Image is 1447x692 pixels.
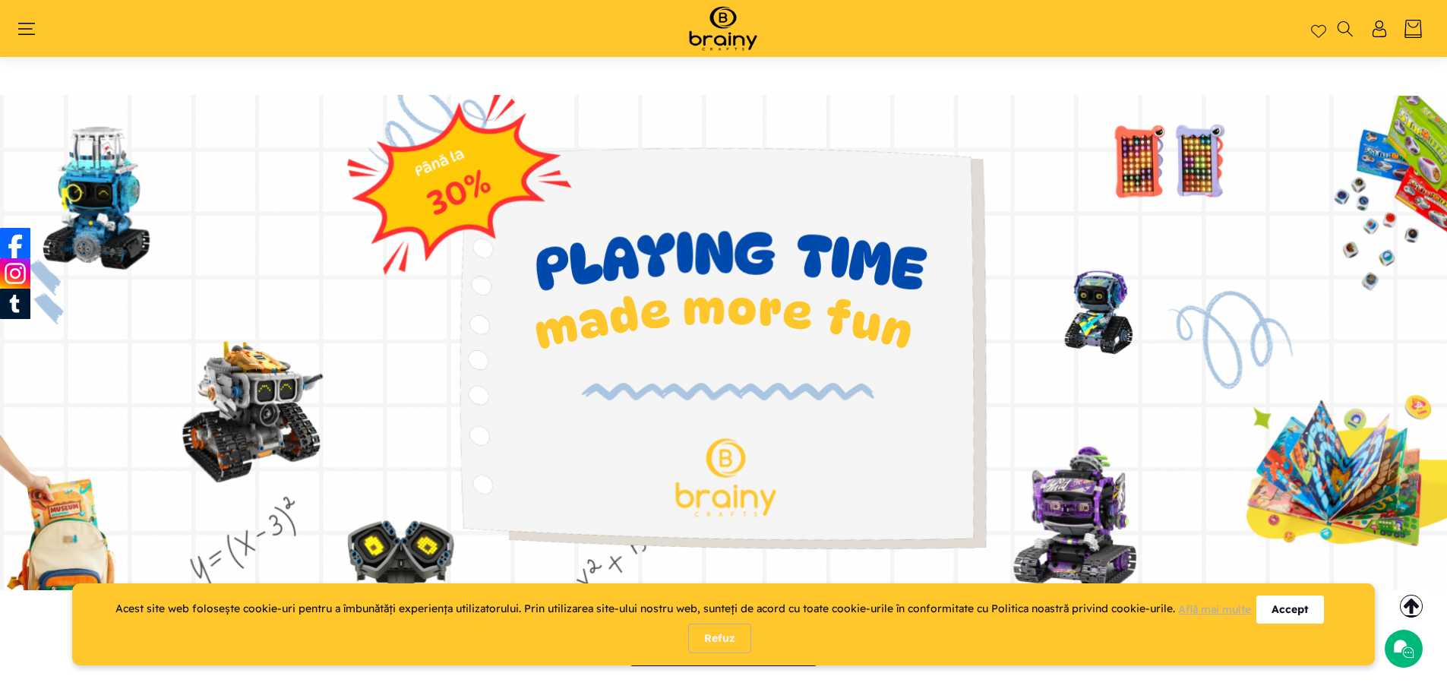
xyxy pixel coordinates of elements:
img: Brainy Crafts [674,4,772,53]
img: Chat icon [1392,637,1415,660]
summary: Căutați [1335,21,1354,37]
div: Acest site web folosește cookie-uri pentru a îmbunătăți experiența utilizatorului. Prin utilizare... [115,599,1256,619]
div: Accept [1256,596,1324,624]
summary: Meniu [24,21,43,37]
div: Refuz [688,624,751,653]
a: Wishlist page link [1311,21,1326,36]
a: Află mai multe [1178,602,1251,616]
